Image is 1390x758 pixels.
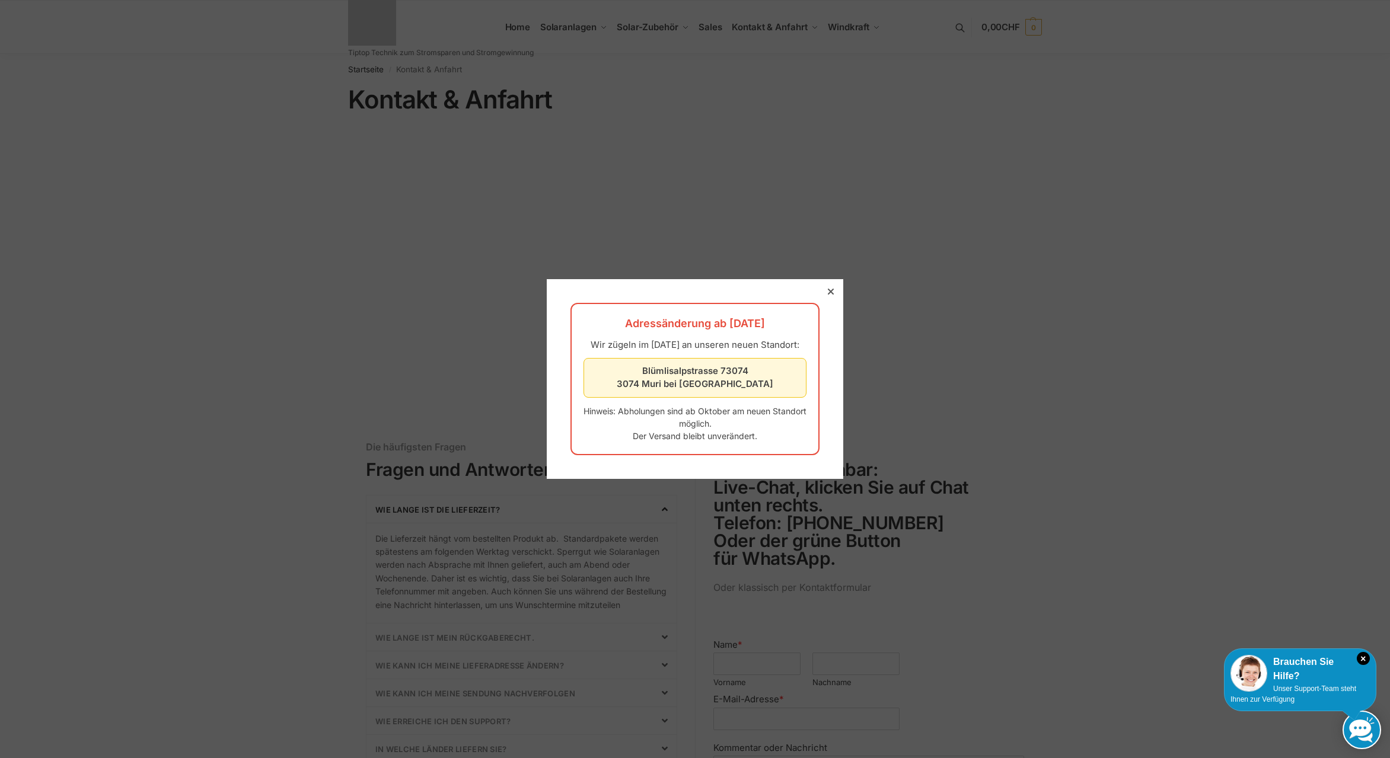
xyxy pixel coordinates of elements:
[1357,652,1370,665] i: Schließen
[1230,655,1267,692] img: Customer service
[584,405,806,442] p: Hinweis: Abholungen sind ab Oktober am neuen Standort möglich. Der Versand bleibt unverändert.
[617,365,773,390] strong: Blümlisalpstrasse 73074 3074 Muri bei [GEOGRAPHIC_DATA]
[1230,685,1356,703] span: Unser Support-Team steht Ihnen zur Verfügung
[1230,655,1370,683] div: Brauchen Sie Hilfe?
[584,338,806,352] p: Wir zügeln im [DATE] an unseren neuen Standort:
[584,316,806,331] h3: Adressänderung ab [DATE]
